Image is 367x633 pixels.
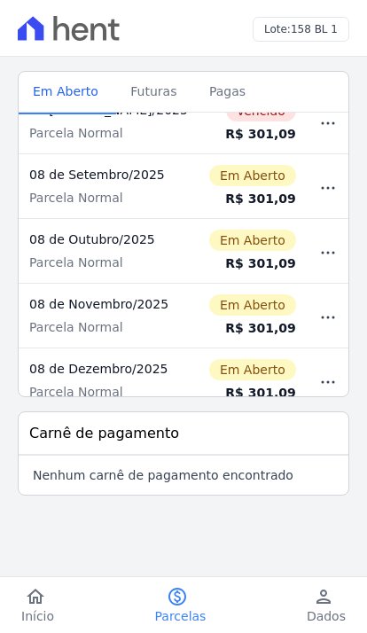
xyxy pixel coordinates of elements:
div: R$ 301,09 [209,254,296,272]
span: Pagas [199,74,256,109]
span: 158 BL 1 [291,23,338,35]
span: Em Aberto [209,294,296,316]
div: Parcela Normal [29,254,188,271]
div: Parcela Normal [29,318,188,336]
div: R$ 301,09 [209,190,296,207]
h3: Lote: [264,21,338,37]
div: 08 de Novembro/2025 [29,295,188,313]
a: Futuras [116,70,195,114]
i: person [313,586,334,607]
div: Parcela Normal [29,189,188,207]
span: Parcelas [155,607,207,625]
span: Em Aberto [209,230,296,251]
span: Em Aberto [209,165,296,186]
div: R$ 301,09 [209,319,296,337]
span: Futuras [120,74,187,109]
a: Em Aberto [19,70,116,114]
i: paid [167,586,188,607]
h3: Carnê de pagamento [29,423,179,444]
div: 08 de Dezembro/2025 [29,360,188,378]
div: 08 de Outubro/2025 [29,231,188,248]
div: R$ 301,09 [209,384,296,402]
a: Pagas [195,70,260,114]
i: home [25,586,46,607]
p: Nenhum carnê de pagamento encontrado [33,466,293,484]
div: 08 de Setembro/2025 [29,166,188,184]
span: Dados [307,607,346,625]
a: paidParcelas [134,586,228,625]
a: personDados [285,586,367,625]
div: Parcela Normal [29,124,188,142]
div: R$ 301,09 [209,125,296,143]
div: Parcela Normal [29,383,188,401]
span: Em Aberto [209,359,296,380]
span: Em Aberto [22,74,109,109]
span: Início [21,607,54,625]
